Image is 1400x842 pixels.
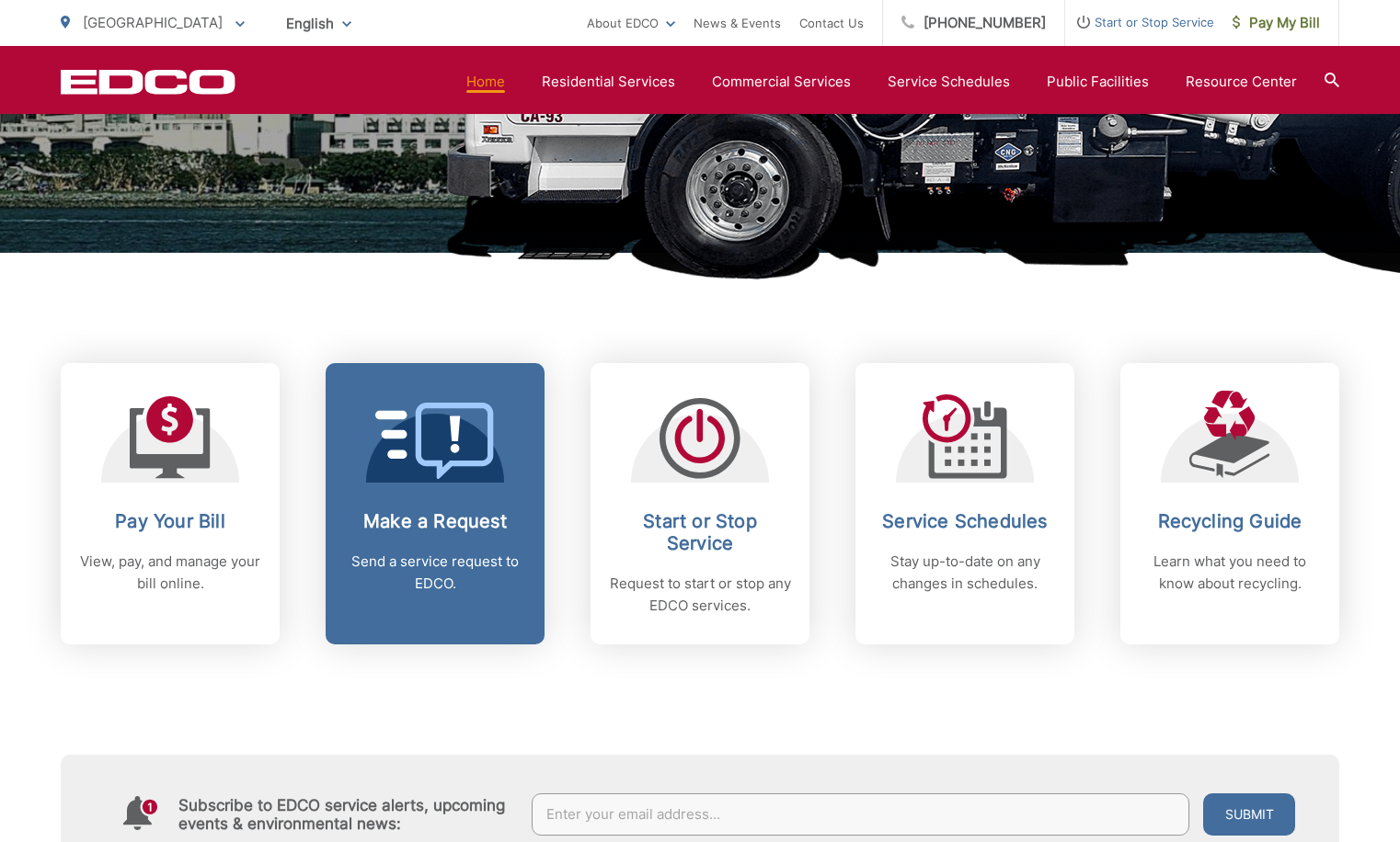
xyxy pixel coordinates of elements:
[79,510,261,532] h2: Pay Your Bill
[344,510,526,532] h2: Make a Request
[855,363,1074,644] a: Service Schedules Stay up-to-date on any changes in schedules.
[888,71,1010,93] a: Service Schedules
[466,71,505,93] a: Home
[587,12,675,34] a: About EDCO
[1203,793,1295,836] button: Submit
[1139,551,1321,595] p: Learn what you need to know about recycling.
[1047,71,1149,93] a: Public Facilities
[61,69,235,95] a: EDCD logo. Return to the homepage.
[694,12,781,34] a: News & Events
[79,551,261,595] p: View, pay, and manage your bill online.
[609,510,791,554] h2: Start or Stop Service
[1139,510,1321,532] h2: Recycling Guide
[712,71,851,93] a: Commercial Services
[326,363,545,644] a: Make a Request Send a service request to EDCO.
[83,14,223,31] span: [GEOGRAPHIC_DATA]
[799,12,864,34] a: Contact Us
[542,71,675,93] a: Residential Services
[61,363,280,644] a: Pay Your Bill View, pay, and manage your bill online.
[874,551,1056,595] p: Stay up-to-date on any changes in schedules.
[272,7,365,40] span: English
[1186,71,1297,93] a: Resource Center
[1233,12,1320,34] span: Pay My Bill
[874,510,1056,532] h2: Service Schedules
[178,796,513,833] h4: Subscribe to EDCO service alerts, upcoming events & environmental news:
[532,793,1190,836] input: Enter your email address...
[1120,363,1339,644] a: Recycling Guide Learn what you need to know about recycling.
[344,551,526,595] p: Send a service request to EDCO.
[609,573,791,617] p: Request to start or stop any EDCO services.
